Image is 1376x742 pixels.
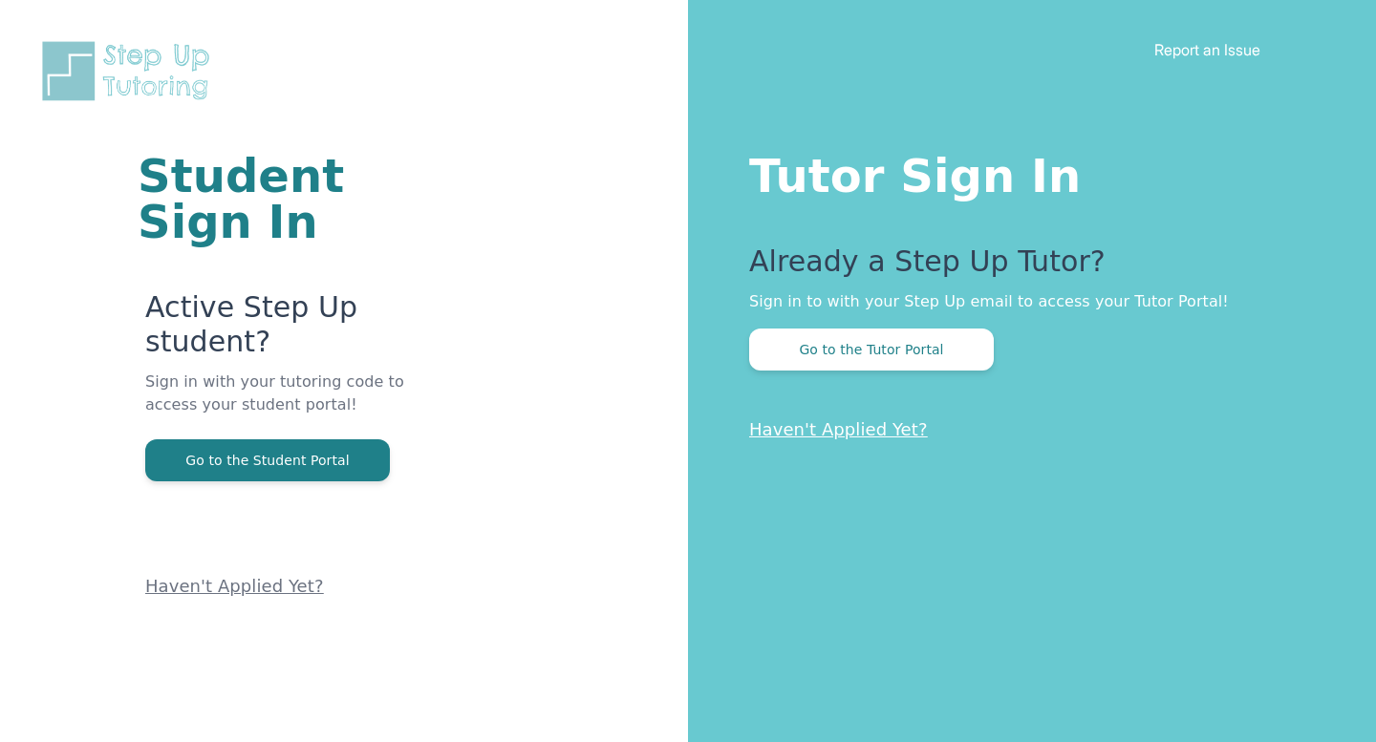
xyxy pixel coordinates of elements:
a: Go to the Tutor Portal [749,340,994,358]
a: Haven't Applied Yet? [749,419,928,439]
h1: Tutor Sign In [749,145,1300,199]
p: Sign in to with your Step Up email to access your Tutor Portal! [749,290,1300,313]
button: Go to the Tutor Portal [749,329,994,371]
a: Go to the Student Portal [145,451,390,469]
a: Haven't Applied Yet? [145,576,324,596]
p: Sign in with your tutoring code to access your student portal! [145,371,459,439]
h1: Student Sign In [138,153,459,244]
button: Go to the Student Portal [145,439,390,481]
p: Already a Step Up Tutor? [749,244,1300,290]
a: Report an Issue [1154,40,1260,59]
p: Active Step Up student? [145,290,459,371]
img: Step Up Tutoring horizontal logo [38,38,222,104]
